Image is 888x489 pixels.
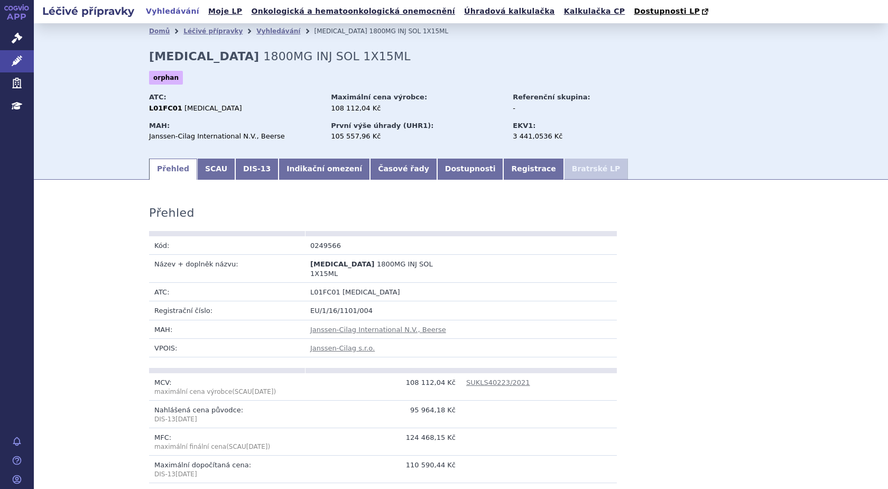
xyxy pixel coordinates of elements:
[331,122,433,130] strong: První výše úhrady (UHR1):
[154,470,300,479] p: DIS-13
[503,159,563,180] a: Registrace
[154,415,300,424] p: DIS-13
[310,260,374,268] span: [MEDICAL_DATA]
[305,236,461,255] td: 0249566
[634,7,700,15] span: Dostupnosti LP
[343,288,400,296] span: [MEDICAL_DATA]
[513,104,632,113] div: -
[561,4,628,19] a: Kalkulačka CP
[310,344,375,352] a: Janssen-Cilag s.r.o.
[197,159,235,180] a: SCAU
[305,373,461,401] td: 108 112,04 Kč
[305,301,617,320] td: EU/1/16/1101/004
[305,401,461,428] td: 95 964,18 Kč
[149,159,197,180] a: Přehled
[149,206,195,220] h3: Přehled
[149,93,166,101] strong: ATC:
[513,122,535,130] strong: EKV1:
[252,388,274,395] span: [DATE]
[331,104,503,113] div: 108 112,04 Kč
[154,442,300,451] p: maximální finální cena
[149,338,305,357] td: VPOIS:
[149,283,305,301] td: ATC:
[149,122,170,130] strong: MAH:
[175,470,197,478] span: [DATE]
[149,401,305,428] td: Nahlášená cena původce:
[149,71,183,85] span: orphan
[461,4,558,19] a: Úhradová kalkulačka
[248,4,458,19] a: Onkologická a hematoonkologická onemocnění
[631,4,714,19] a: Dostupnosti LP
[305,428,461,456] td: 124 468,15 Kč
[149,50,259,63] strong: [MEDICAL_DATA]
[256,27,300,35] a: Vyhledávání
[279,159,370,180] a: Indikační omezení
[226,443,270,450] span: (SCAU )
[149,373,305,401] td: MCV:
[310,288,340,296] span: L01FC01
[34,4,143,19] h2: Léčivé přípravky
[149,456,305,483] td: Maximální dopočítaná cena:
[314,27,367,35] span: [MEDICAL_DATA]
[370,159,437,180] a: Časové řady
[466,379,530,386] a: SUKLS40223/2021
[175,416,197,423] span: [DATE]
[437,159,504,180] a: Dostupnosti
[235,159,279,180] a: DIS-13
[310,326,446,334] a: Janssen-Cilag International N.V., Beerse
[143,4,202,19] a: Vyhledávání
[331,132,503,141] div: 105 557,96 Kč
[205,4,245,19] a: Moje LP
[369,27,449,35] span: 1800MG INJ SOL 1X15ML
[154,388,232,395] span: maximální cena výrobce
[149,320,305,338] td: MAH:
[184,104,242,112] span: [MEDICAL_DATA]
[513,93,590,101] strong: Referenční skupina:
[183,27,243,35] a: Léčivé přípravky
[149,428,305,456] td: MFC:
[149,132,321,141] div: Janssen-Cilag International N.V., Beerse
[149,254,305,282] td: Název + doplněk názvu:
[331,93,427,101] strong: Maximální cena výrobce:
[513,132,632,141] div: 3 441,0536 Kč
[263,50,410,63] span: 1800MG INJ SOL 1X15ML
[149,104,182,112] strong: L01FC01
[246,443,268,450] span: [DATE]
[149,27,170,35] a: Domů
[310,260,433,278] span: 1800MG INJ SOL 1X15ML
[305,456,461,483] td: 110 590,44 Kč
[154,388,276,395] span: (SCAU )
[149,301,305,320] td: Registrační číslo:
[149,236,305,255] td: Kód:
